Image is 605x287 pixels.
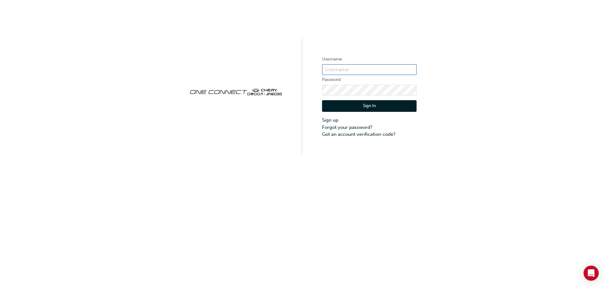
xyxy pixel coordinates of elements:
div: Open Intercom Messenger [584,266,599,281]
label: Username [322,55,417,63]
input: Username [322,64,417,75]
a: Sign up [322,117,417,124]
label: Password [322,76,417,83]
button: Sign In [322,100,417,112]
a: Got an account verification code? [322,131,417,138]
img: oneconnect [188,83,283,100]
a: Forgot your password? [322,124,417,131]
